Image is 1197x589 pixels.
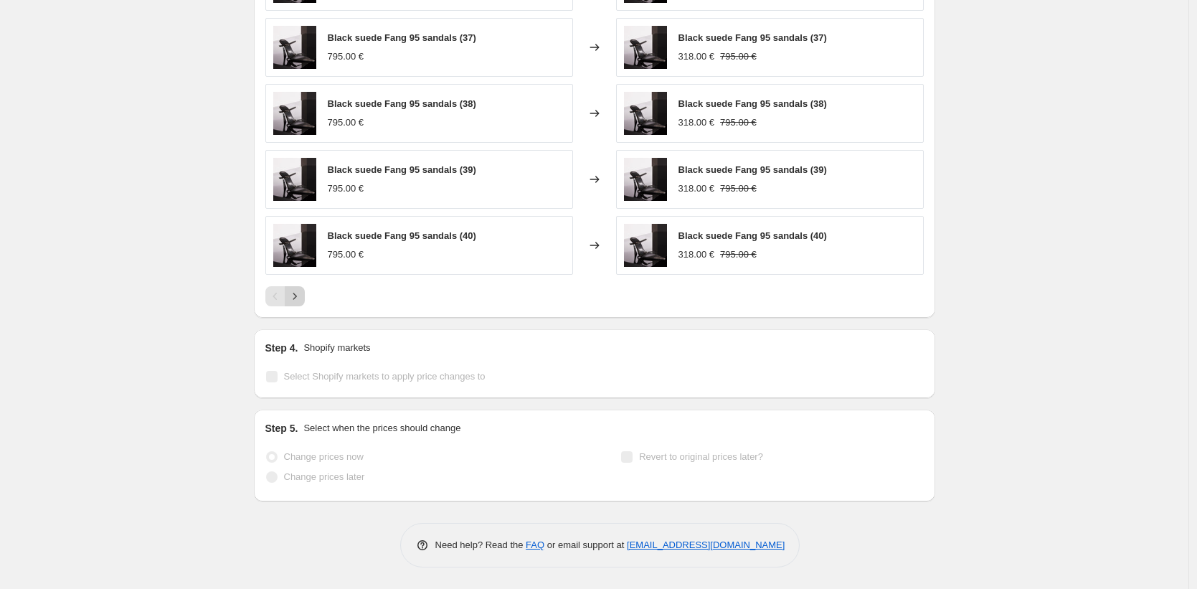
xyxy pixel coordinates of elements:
span: Black suede Fang 95 sandals (38) [328,98,476,109]
button: Next [285,286,305,306]
div: 318.00 € [678,116,715,130]
div: 318.00 € [678,182,715,196]
img: 24S10CH0001989-1999_2825_80x.jpg [273,92,316,135]
span: Revert to original prices later? [639,451,763,462]
img: 24S10CH0001989-1999_2825_80x.jpg [273,224,316,267]
span: Black suede Fang 95 sandals (39) [678,164,827,175]
img: 24S10CH0001989-1999_2825_80x.jpg [624,26,667,69]
div: 795.00 € [328,248,364,262]
div: 318.00 € [678,50,715,64]
span: or email support at [544,539,627,550]
span: Black suede Fang 95 sandals (40) [328,230,476,241]
span: Change prices later [284,471,365,482]
span: Black suede Fang 95 sandals (37) [328,32,476,43]
div: 795.00 € [328,182,364,196]
img: 24S10CH0001989-1999_2825_80x.jpg [624,92,667,135]
span: Black suede Fang 95 sandals (38) [678,98,827,109]
img: 24S10CH0001989-1999_2825_80x.jpg [273,26,316,69]
a: FAQ [526,539,544,550]
div: 795.00 € [328,50,364,64]
span: Black suede Fang 95 sandals (37) [678,32,827,43]
nav: Pagination [265,286,305,306]
img: 24S10CH0001989-1999_2825_80x.jpg [624,158,667,201]
strike: 795.00 € [720,248,757,262]
span: Black suede Fang 95 sandals (39) [328,164,476,175]
strike: 795.00 € [720,116,757,130]
span: Need help? Read the [435,539,526,550]
p: Select when the prices should change [303,421,460,435]
a: [EMAIL_ADDRESS][DOMAIN_NAME] [627,539,785,550]
span: Change prices now [284,451,364,462]
span: Select Shopify markets to apply price changes to [284,371,486,382]
div: 795.00 € [328,116,364,130]
span: Black suede Fang 95 sandals (40) [678,230,827,241]
strike: 795.00 € [720,182,757,196]
strike: 795.00 € [720,50,757,64]
div: 318.00 € [678,248,715,262]
img: 24S10CH0001989-1999_2825_80x.jpg [273,158,316,201]
h2: Step 4. [265,341,298,355]
h2: Step 5. [265,421,298,435]
p: Shopify markets [303,341,370,355]
img: 24S10CH0001989-1999_2825_80x.jpg [624,224,667,267]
